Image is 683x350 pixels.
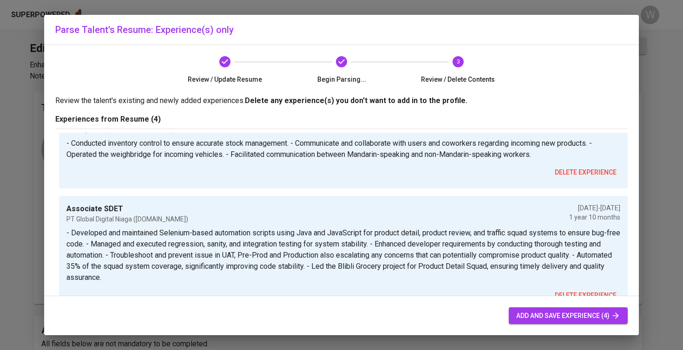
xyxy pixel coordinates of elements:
[66,203,188,214] p: Associate SDET
[287,75,396,84] span: Begin Parsing...
[516,310,620,322] span: add and save experience (4)
[245,96,467,105] b: Delete any experience(s) you don't want to add in to the profile.
[403,75,512,84] span: Review / Delete Contents
[66,227,620,283] p: - Developed and maintained Selenium-based automation scripts using Java and JavaScript for produc...
[456,58,460,65] text: 3
[66,138,620,160] p: - Conducted inventory control to ensure accurate stock management. - Communicate and collaborate ...
[66,214,188,224] p: PT Global Digital Niaga ([DOMAIN_NAME])
[55,95,628,106] p: Review the talent's existing and newly added experiences.
[569,213,620,222] p: 1 year 10 months
[551,164,620,181] button: delete experience
[55,114,628,125] p: Experiences from Resume (4)
[509,307,628,324] button: add and save experience (4)
[555,290,617,301] span: delete experience
[55,22,628,37] h6: Parse Talent's Resume: Experience(s) only
[551,287,620,304] button: delete experience
[171,75,280,84] span: Review / Update Resume
[569,203,620,213] p: [DATE] - [DATE]
[555,167,617,178] span: delete experience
